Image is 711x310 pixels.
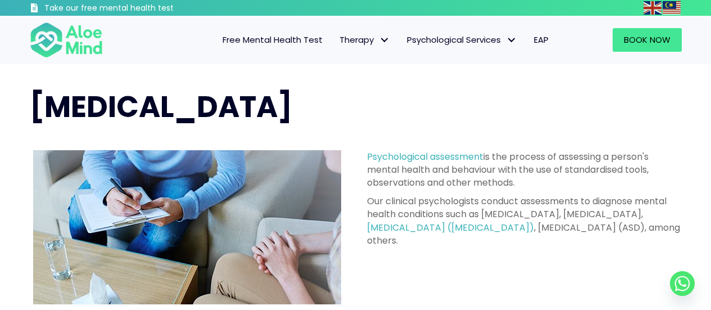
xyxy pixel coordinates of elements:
[644,1,663,14] a: English
[339,34,390,46] span: Therapy
[331,28,398,52] a: TherapyTherapy: submenu
[407,34,517,46] span: Psychological Services
[214,28,331,52] a: Free Mental Health Test
[670,271,695,296] a: Whatsapp
[367,150,682,190] p: is the process of assessing a person's mental health and behaviour with the use of standardised t...
[30,86,292,127] span: [MEDICAL_DATA]
[526,28,557,52] a: EAP
[30,21,103,59] img: Aloe mind Logo
[367,150,483,163] a: Psychological assessment
[534,34,549,46] span: EAP
[33,150,341,304] img: psychological assessment
[223,34,323,46] span: Free Mental Health Test
[663,1,682,14] a: Malay
[504,32,520,48] span: Psychological Services: submenu
[367,195,682,247] p: Our clinical psychologists conduct assessments to diagnose mental health conditions such as [MEDI...
[644,1,662,15] img: en
[663,1,681,15] img: ms
[613,28,682,52] a: Book Now
[624,34,671,46] span: Book Now
[367,221,534,234] a: [MEDICAL_DATA] ([MEDICAL_DATA])
[30,3,234,16] a: Take our free mental health test
[117,28,557,52] nav: Menu
[377,32,393,48] span: Therapy: submenu
[44,3,234,14] h3: Take our free mental health test
[398,28,526,52] a: Psychological ServicesPsychological Services: submenu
